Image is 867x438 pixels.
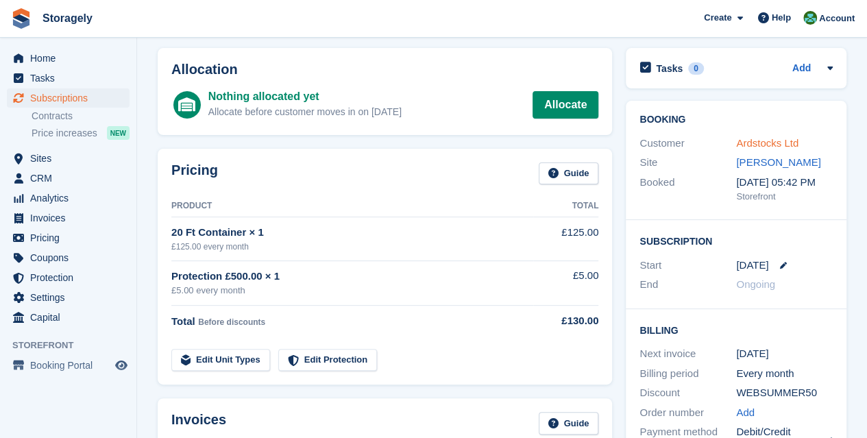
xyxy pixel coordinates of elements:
a: menu [7,169,130,188]
h2: Billing [639,323,833,337]
div: Booked [639,175,736,204]
div: Billing period [639,366,736,382]
span: Total [171,315,195,327]
a: Storagely [37,7,98,29]
a: menu [7,308,130,327]
span: Before discounts [198,317,265,327]
div: [DATE] 05:42 PM [736,175,833,191]
a: menu [7,69,130,88]
a: menu [7,288,130,307]
a: Guide [539,162,599,185]
span: Account [819,12,855,25]
span: Settings [30,288,112,307]
a: Add [736,405,755,421]
div: Storefront [736,190,833,204]
span: Help [772,11,791,25]
span: Sites [30,149,112,168]
a: Edit Protection [278,349,377,372]
a: menu [7,188,130,208]
span: Subscriptions [30,88,112,108]
div: Protection £500.00 × 1 [171,269,533,284]
div: Site [639,155,736,171]
span: Coupons [30,248,112,267]
div: Customer [639,136,736,151]
a: Ardstocks Ltd [736,137,798,149]
div: Next invoice [639,346,736,362]
span: Tasks [30,69,112,88]
div: Allocate before customer moves in on [DATE] [208,105,402,119]
div: [DATE] [736,346,833,362]
span: Ongoing [736,278,775,290]
div: 20 Ft Container × 1 [171,225,533,241]
h2: Pricing [171,162,218,185]
span: Protection [30,268,112,287]
span: Price increases [32,127,97,140]
a: Guide [539,412,599,435]
td: £125.00 [533,217,598,260]
h2: Invoices [171,412,226,435]
a: menu [7,248,130,267]
a: menu [7,228,130,247]
div: £130.00 [533,313,598,329]
a: menu [7,356,130,375]
a: Add [792,61,811,77]
span: Analytics [30,188,112,208]
div: Order number [639,405,736,421]
div: Start [639,258,736,273]
div: Discount [639,385,736,401]
th: Product [171,195,533,217]
span: Booking Portal [30,356,112,375]
h2: Subscription [639,234,833,247]
a: menu [7,149,130,168]
span: CRM [30,169,112,188]
span: Capital [30,308,112,327]
div: End [639,277,736,293]
a: Price increases NEW [32,125,130,141]
div: 0 [688,62,704,75]
a: [PERSON_NAME] [736,156,820,168]
img: stora-icon-8386f47178a22dfd0bd8f6a31ec36ba5ce8667c1dd55bd0f319d3a0aa187defe.svg [11,8,32,29]
span: Create [704,11,731,25]
td: £5.00 [533,260,598,305]
a: menu [7,208,130,228]
a: Allocate [533,91,598,119]
span: Pricing [30,228,112,247]
div: Every month [736,366,833,382]
h2: Tasks [656,62,683,75]
h2: Booking [639,114,833,125]
span: Storefront [12,339,136,352]
a: menu [7,49,130,68]
div: WEBSUMMER50 [736,385,833,401]
h2: Allocation [171,62,598,77]
time: 2025-09-06 00:00:00 UTC [736,258,768,273]
a: Contracts [32,110,130,123]
a: menu [7,268,130,287]
span: Invoices [30,208,112,228]
span: Home [30,49,112,68]
div: £125.00 every month [171,241,533,253]
a: Preview store [113,357,130,374]
img: Notifications [803,11,817,25]
div: Nothing allocated yet [208,88,402,105]
a: Edit Unit Types [171,349,270,372]
div: NEW [107,126,130,140]
th: Total [533,195,598,217]
div: £5.00 every month [171,284,533,297]
a: menu [7,88,130,108]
